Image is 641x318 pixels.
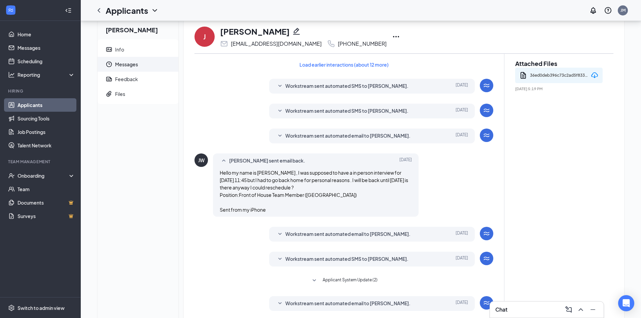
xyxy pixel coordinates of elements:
[575,304,586,315] button: ChevronUp
[338,40,387,47] div: [PHONE_NUMBER]
[106,76,112,82] svg: Report
[106,5,148,16] h1: Applicants
[98,17,178,39] h2: [PERSON_NAME]
[589,6,597,14] svg: Notifications
[483,229,491,238] svg: WorkstreamLogo
[65,7,72,14] svg: Collapse
[620,7,626,13] div: JM
[530,70,589,80] div: 36ed0deb396c73c2ad5f833e9fbf13ac.pdf
[515,59,603,68] h2: Attached Files
[327,40,335,48] svg: Phone
[115,57,173,72] span: Messages
[456,299,468,308] span: [DATE]
[17,112,75,125] a: Sourcing Tools
[98,57,178,72] a: ClockMessages
[565,306,573,314] svg: ComposeMessage
[17,182,75,196] a: Team
[115,91,125,97] div: Files
[285,82,408,90] span: Workstream sent automated SMS to [PERSON_NAME].
[106,46,112,53] svg: ContactCard
[17,55,75,68] a: Scheduling
[17,41,75,55] a: Messages
[399,157,412,165] span: [DATE]
[323,277,378,285] span: Applicant System Update (2)
[587,304,598,315] button: Minimize
[483,299,491,307] svg: WorkstreamLogo
[17,98,75,112] a: Applicants
[95,6,103,14] svg: ChevronLeft
[310,277,318,285] svg: SmallChevronDown
[294,59,394,70] button: Load earlier interactions (about 12 more)
[151,6,159,14] svg: ChevronDown
[456,107,468,115] span: [DATE]
[276,230,284,238] svg: SmallChevronDown
[604,6,612,14] svg: QuestionInfo
[483,131,491,139] svg: WorkstreamLogo
[292,27,300,35] svg: Pencil
[98,72,178,86] a: ReportFeedback
[515,86,603,91] span: [DATE] 5:19 PM
[591,71,599,79] svg: Download
[310,277,378,285] button: SmallChevronDownApplicant System Update (2)
[519,71,527,79] svg: Document
[285,132,411,140] span: Workstream sent automated email to [PERSON_NAME].
[115,46,124,53] div: Info
[17,305,65,311] div: Switch to admin view
[98,86,178,101] a: PaperclipFiles
[563,304,574,315] button: ComposeMessage
[17,28,75,41] a: Home
[220,40,228,48] svg: Email
[17,125,75,139] a: Job Postings
[7,7,14,13] svg: WorkstreamLogo
[17,196,75,209] a: DocumentsCrown
[276,132,284,140] svg: SmallChevronDown
[8,159,74,165] div: Team Management
[456,132,468,140] span: [DATE]
[115,76,138,82] div: Feedback
[106,61,112,68] svg: Clock
[220,170,408,213] span: Hello my name is [PERSON_NAME] , I was supposed to have a in person interview for [DATE] 11:45 bu...
[8,71,15,78] svg: Analysis
[618,295,634,311] div: Open Intercom Messenger
[276,82,284,90] svg: SmallChevronDown
[8,88,74,94] div: Hiring
[106,91,112,97] svg: Paperclip
[483,254,491,262] svg: WorkstreamLogo
[285,299,411,308] span: Workstream sent automated email to [PERSON_NAME].
[98,42,178,57] a: ContactCardInfo
[229,157,305,165] span: [PERSON_NAME] sent email back.
[276,255,284,263] svg: SmallChevronDown
[589,306,597,314] svg: Minimize
[17,139,75,152] a: Talent Network
[17,209,75,223] a: SurveysCrown
[198,157,205,164] div: JW
[495,306,507,313] h3: Chat
[456,82,468,90] span: [DATE]
[203,32,206,41] div: J
[8,172,15,179] svg: UserCheck
[285,230,411,238] span: Workstream sent automated email to [PERSON_NAME].
[392,33,400,41] svg: Ellipses
[483,81,491,90] svg: WorkstreamLogo
[456,230,468,238] span: [DATE]
[276,107,284,115] svg: SmallChevronDown
[8,305,15,311] svg: Settings
[483,106,491,114] svg: WorkstreamLogo
[276,299,284,308] svg: SmallChevronDown
[285,255,408,263] span: Workstream sent automated SMS to [PERSON_NAME].
[285,107,408,115] span: Workstream sent automated SMS to [PERSON_NAME].
[577,306,585,314] svg: ChevronUp
[220,157,228,165] svg: SmallChevronUp
[17,71,75,78] div: Reporting
[220,26,290,37] h1: [PERSON_NAME]
[231,40,322,47] div: [EMAIL_ADDRESS][DOMAIN_NAME]
[17,172,69,179] div: Onboarding
[456,255,468,263] span: [DATE]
